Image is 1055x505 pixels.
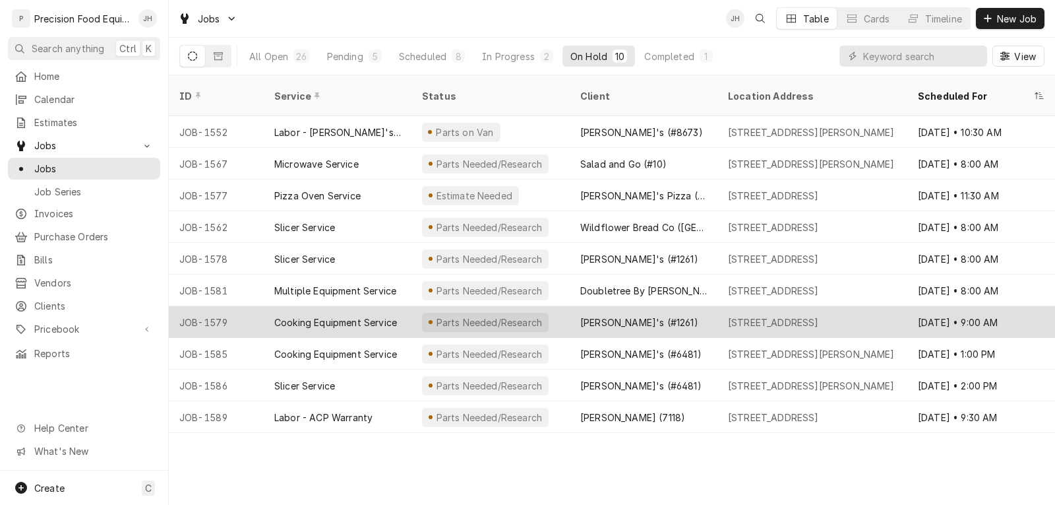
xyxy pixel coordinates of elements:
[580,284,707,298] div: Doubletree By [PERSON_NAME]
[8,135,160,156] a: Go to Jobs
[992,46,1044,67] button: View
[580,157,667,171] div: Salad and Go (#10)
[8,440,160,462] a: Go to What's New
[173,8,243,30] a: Go to Jobs
[8,417,160,439] a: Go to Help Center
[274,347,397,361] div: Cooking Equipment Service
[179,89,251,103] div: ID
[249,50,288,63] div: All Open
[8,203,160,224] a: Invoices
[274,284,396,298] div: Multiple Equipment Service
[274,379,335,393] div: Slicer Service
[435,157,543,171] div: Parts Needed/Research
[728,220,819,234] div: [STREET_ADDRESS]
[728,252,819,266] div: [STREET_ADDRESS]
[8,158,160,180] a: Jobs
[435,411,543,424] div: Parts Needed/Research
[994,12,1039,26] span: New Job
[169,370,264,401] div: JOB-1586
[169,243,264,275] div: JOB-1578
[435,220,543,234] div: Parts Needed/Research
[138,9,157,28] div: JH
[34,276,154,290] span: Vendors
[8,181,160,203] a: Job Series
[34,69,154,83] span: Home
[34,116,154,129] span: Estimates
[726,9,744,28] div: Jason Hertel's Avatar
[728,379,895,393] div: [STREET_ADDRESS][PERSON_NAME]
[34,207,154,220] span: Invoices
[145,481,152,495] span: C
[138,9,157,28] div: Jason Hertel's Avatar
[728,89,894,103] div: Location Address
[8,37,160,60] button: Search anythingCtrlK
[274,125,401,139] div: Labor - [PERSON_NAME]'s PM
[803,12,829,26] div: Table
[580,189,707,203] div: [PERSON_NAME]'s Pizza (DC Ranch)
[8,272,160,294] a: Vendors
[580,89,704,103] div: Client
[864,12,890,26] div: Cards
[863,46,980,67] input: Keyword search
[274,189,361,203] div: Pizza Oven Service
[169,180,264,211] div: JOB-1577
[907,148,1055,180] div: [DATE] • 8:00 AM
[543,50,551,63] div: 2
[580,379,702,393] div: [PERSON_NAME]'s (#6481)
[728,284,819,298] div: [STREET_ADDRESS]
[34,253,154,267] span: Bills
[702,50,710,63] div: 1
[976,8,1044,29] button: New Job
[34,483,65,494] span: Create
[169,306,264,338] div: JOB-1579
[435,189,514,203] div: Estimate Needed
[8,112,160,133] a: Estimates
[274,220,335,234] div: Slicer Service
[34,421,152,435] span: Help Center
[907,180,1055,211] div: [DATE] • 11:30 AM
[907,338,1055,370] div: [DATE] • 1:00 PM
[728,157,895,171] div: [STREET_ADDRESS][PERSON_NAME]
[925,12,962,26] div: Timeline
[169,401,264,433] div: JOB-1589
[34,12,131,26] div: Precision Food Equipment LLC
[907,306,1055,338] div: [DATE] • 9:00 AM
[728,189,819,203] div: [STREET_ADDRESS]
[8,65,160,87] a: Home
[8,249,160,271] a: Bills
[435,125,495,139] div: Parts on Van
[371,50,379,63] div: 5
[580,316,698,329] div: [PERSON_NAME]'s (#1261)
[274,157,359,171] div: Microwave Service
[580,125,703,139] div: [PERSON_NAME]'s (#8673)
[34,92,154,106] span: Calendar
[907,370,1055,401] div: [DATE] • 2:00 PM
[907,275,1055,306] div: [DATE] • 8:00 AM
[274,252,335,266] div: Slicer Service
[728,347,895,361] div: [STREET_ADDRESS][PERSON_NAME]
[274,89,398,103] div: Service
[34,139,134,152] span: Jobs
[422,89,557,103] div: Status
[8,226,160,248] a: Purchase Orders
[435,379,543,393] div: Parts Needed/Research
[169,275,264,306] div: JOB-1581
[198,12,220,26] span: Jobs
[728,316,819,329] div: [STREET_ADDRESS]
[8,295,160,317] a: Clients
[580,347,702,361] div: [PERSON_NAME]'s (#6481)
[399,50,446,63] div: Scheduled
[34,347,154,360] span: Reports
[907,243,1055,275] div: [DATE] • 8:00 AM
[482,50,535,63] div: In Progress
[728,125,895,139] div: [STREET_ADDRESS][PERSON_NAME]
[644,50,694,63] div: Completed
[907,116,1055,148] div: [DATE] • 10:30 AM
[750,8,771,29] button: Open search
[34,299,154,313] span: Clients
[146,42,152,55] span: K
[726,9,744,28] div: JH
[34,185,154,199] span: Job Series
[169,211,264,243] div: JOB-1562
[274,316,397,329] div: Cooking Equipment Service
